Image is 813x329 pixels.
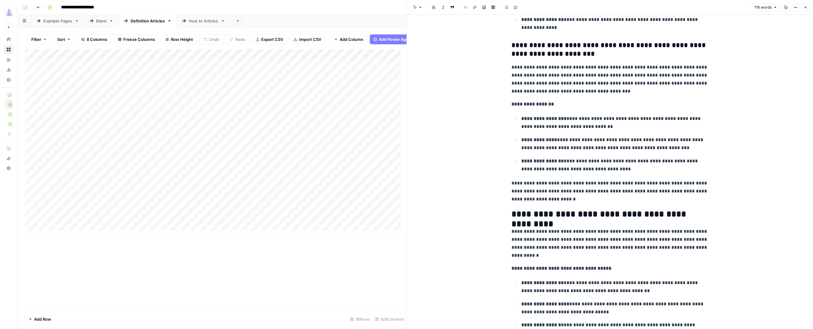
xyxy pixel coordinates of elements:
button: Add Column [330,34,367,44]
a: Home [4,34,14,44]
button: 8 Columns [77,34,111,44]
span: Row Height [171,36,193,42]
button: 716 words [751,3,780,11]
a: Example Pages [31,15,84,27]
a: Usage [4,65,14,75]
button: What's new? [4,153,14,163]
span: Undo [209,36,219,42]
span: 8 Columns [87,36,107,42]
div: Blank [96,18,107,24]
button: Workspace: AirOps Growth [4,5,14,20]
span: Sort [57,36,65,42]
div: How to Articles [189,18,218,24]
a: AirOps Academy [4,144,14,153]
button: Freeze Columns [114,34,159,44]
div: 16 Rows [348,314,373,324]
span: Add Column [340,36,363,42]
a: Your Data [4,55,14,65]
div: What's new? [4,154,13,163]
a: Blank [84,15,119,27]
button: Sort [53,34,75,44]
span: Import CSV [299,36,321,42]
button: Add Power Agent [370,34,416,44]
button: Row Height [161,34,197,44]
button: Add Row [25,314,55,324]
span: Add Power Agent [379,36,412,42]
div: 8/8 Columns [373,314,407,324]
span: Freeze Columns [123,36,155,42]
span: 716 words [754,5,772,10]
button: Undo [199,34,223,44]
span: Export CSV [261,36,283,42]
a: Definition Articles [119,15,177,27]
button: Import CSV [290,34,325,44]
span: Redo [235,36,245,42]
a: Settings [4,75,14,85]
div: Example Pages [43,18,72,24]
div: Definition Articles [131,18,165,24]
button: Filter [27,34,51,44]
img: AirOps Growth Logo [4,7,15,18]
button: Redo [226,34,249,44]
a: How to Articles [177,15,230,27]
button: Help + Support [4,163,14,173]
span: Filter [31,36,41,42]
a: Browse [4,45,14,54]
span: Add Row [34,316,51,322]
button: Export CSV [252,34,287,44]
